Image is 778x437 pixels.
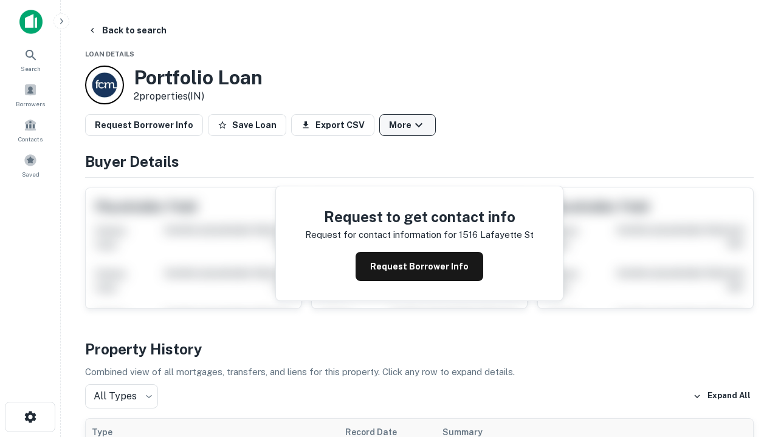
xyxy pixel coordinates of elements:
button: Export CSV [291,114,374,136]
a: Borrowers [4,78,57,111]
p: Request for contact information for [305,228,456,242]
span: Loan Details [85,50,134,58]
span: Contacts [18,134,43,144]
button: Back to search [83,19,171,41]
h4: Request to get contact info [305,206,534,228]
a: Saved [4,149,57,181]
span: Saved [22,169,40,179]
div: All Types [85,384,158,408]
h4: Buyer Details [85,151,754,172]
h4: Property History [85,338,754,360]
img: capitalize-icon.png [19,10,43,34]
p: Combined view of all mortgages, transfers, and liens for this property. Click any row to expand d... [85,365,754,379]
button: More [379,114,436,136]
p: 1516 lafayette st [459,228,534,242]
a: Contacts [4,113,57,146]
button: Save Loan [208,114,286,136]
span: Borrowers [16,99,45,109]
button: Request Borrower Info [85,114,203,136]
h3: Portfolio Loan [134,66,263,89]
a: Search [4,43,57,76]
span: Search [21,64,41,73]
p: 2 properties (IN) [134,89,263,104]
iframe: Chat Widget [717,340,778,398]
button: Request Borrower Info [356,252,483,281]
button: Expand All [690,387,754,405]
